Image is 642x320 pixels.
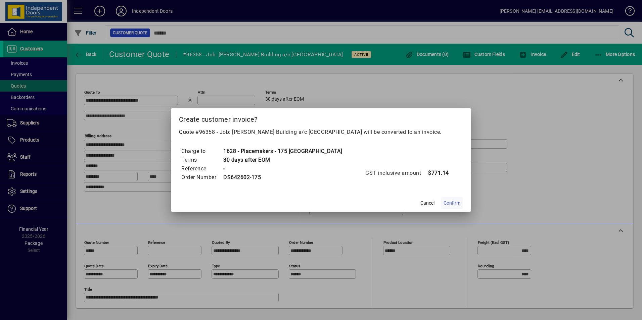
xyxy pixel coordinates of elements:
[365,169,428,177] td: GST inclusive amount
[417,197,438,209] button: Cancel
[223,156,342,164] td: 30 days after EOM
[441,197,463,209] button: Confirm
[181,173,223,182] td: Order Number
[181,156,223,164] td: Terms
[444,200,460,207] span: Confirm
[420,200,434,207] span: Cancel
[223,173,342,182] td: DS642602-175
[223,164,342,173] td: -
[181,164,223,173] td: Reference
[171,108,471,128] h2: Create customer invoice?
[179,128,463,136] p: Quote #96358 - Job: [PERSON_NAME] Building a/c [GEOGRAPHIC_DATA] will be converted to an invoice.
[181,147,223,156] td: Charge to
[223,147,342,156] td: 1628 - Placemakers - 175 [GEOGRAPHIC_DATA]
[428,169,455,177] td: $771.14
